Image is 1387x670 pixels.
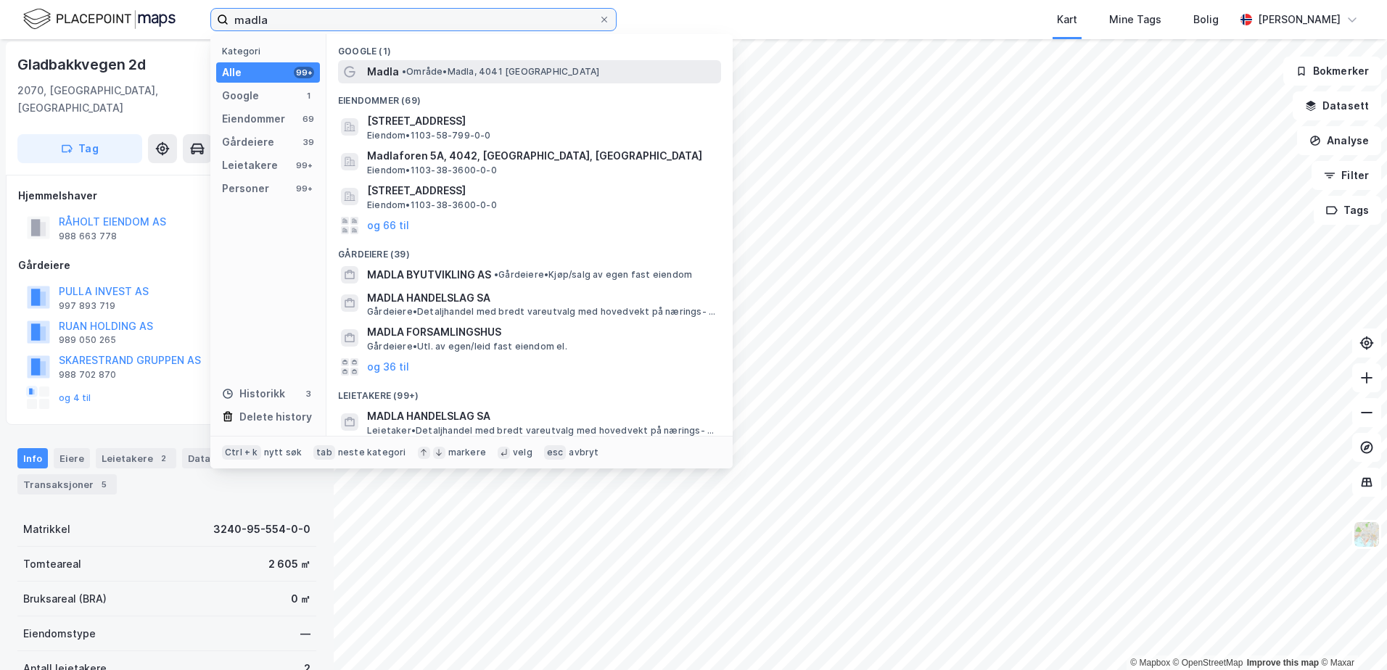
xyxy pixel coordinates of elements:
div: Bolig [1193,11,1219,28]
span: MADLA FORSAMLINGSHUS [367,323,715,341]
div: 1 [302,90,314,102]
div: [PERSON_NAME] [1258,11,1341,28]
div: 39 [302,136,314,148]
div: Kategori [222,46,320,57]
div: Leietakere [96,448,176,468]
iframe: Chat Widget [1314,600,1387,670]
div: Tomteareal [23,555,81,573]
div: 5 [96,477,111,492]
div: Eiendommer [222,110,285,128]
div: Datasett [182,448,236,468]
div: Historikk [222,385,285,402]
span: Gårdeiere • Kjøp/salg av egen fast eiendom [494,269,692,281]
button: Analyse [1297,126,1381,155]
div: 989 050 265 [59,334,116,346]
div: Eiendommer (69) [326,83,733,109]
div: Matrikkel [23,521,70,538]
span: [STREET_ADDRESS] [367,182,715,199]
span: Leietaker • Detaljhandel med bredt vareutvalg med hovedvekt på nærings- og nytelsesmidler [367,425,718,437]
div: Eiere [54,448,90,468]
div: 0 ㎡ [291,590,310,608]
span: Område • Madla, 4041 [GEOGRAPHIC_DATA] [402,66,599,78]
div: 99+ [294,183,314,194]
span: MADLA HANDELSLAG SA [367,289,715,307]
div: nytt søk [264,447,302,458]
div: 988 663 778 [59,231,117,242]
div: markere [448,447,486,458]
div: 3 [302,388,314,400]
div: Ctrl + k [222,445,261,460]
div: Google [222,87,259,104]
div: Gårdeiere [222,133,274,151]
div: 3240-95-554-0-0 [213,521,310,538]
div: 997 893 719 [59,300,115,312]
div: 69 [302,113,314,125]
span: MADLA BYUTVIKLING AS [367,266,491,284]
span: Eiendom • 1103-58-799-0-0 [367,130,491,141]
button: Tag [17,134,142,163]
button: Bokmerker [1283,57,1381,86]
span: [STREET_ADDRESS] [367,112,715,130]
div: Leietakere (99+) [326,379,733,405]
div: Mine Tags [1109,11,1161,28]
div: 988 702 870 [59,369,116,381]
div: neste kategori [338,447,406,458]
div: Info [17,448,48,468]
div: 99+ [294,67,314,78]
span: Gårdeiere • Detaljhandel med bredt vareutvalg med hovedvekt på nærings- og nytelsesmidler [367,306,718,318]
div: Gårdeiere (39) [326,237,733,263]
div: Kart [1057,11,1077,28]
div: Kontrollprogram for chat [1314,600,1387,670]
span: Eiendom • 1103-38-3600-0-0 [367,165,497,176]
div: Transaksjoner [17,474,117,495]
button: og 66 til [367,217,409,234]
a: Mapbox [1130,658,1170,668]
span: • [402,66,406,77]
div: Leietakere [222,157,278,174]
div: tab [313,445,335,460]
div: velg [513,447,532,458]
a: Improve this map [1247,658,1319,668]
div: Eiendomstype [23,625,96,642]
img: logo.f888ab2527a4732fd821a326f86c7f29.svg [23,7,176,32]
div: esc [544,445,567,460]
a: OpenStreetMap [1173,658,1243,668]
div: 99+ [294,160,314,171]
input: Søk på adresse, matrikkel, gårdeiere, leietakere eller personer [229,9,598,30]
div: avbryt [569,447,598,458]
div: Google (1) [326,34,733,60]
button: Tags [1314,196,1381,225]
span: Eiendom • 1103-38-3600-0-0 [367,199,497,211]
span: • [494,269,498,280]
div: 2070, [GEOGRAPHIC_DATA], [GEOGRAPHIC_DATA] [17,82,242,117]
span: Madlaforen 5A, 4042, [GEOGRAPHIC_DATA], [GEOGRAPHIC_DATA] [367,147,715,165]
button: og 36 til [367,358,409,376]
div: 2 605 ㎡ [268,555,310,573]
button: Filter [1312,161,1381,190]
span: Madla [367,63,399,80]
div: Alle [222,64,242,81]
div: — [300,625,310,642]
div: Delete history [239,408,312,426]
div: 2 [156,451,170,466]
div: Hjemmelshaver [18,187,316,204]
span: Gårdeiere • Utl. av egen/leid fast eiendom el. [367,341,567,352]
div: Gårdeiere [18,257,316,274]
div: Personer [222,180,269,197]
span: MADLA HANDELSLAG SA [367,408,715,425]
div: Bruksareal (BRA) [23,590,107,608]
img: Z [1353,521,1380,548]
button: Datasett [1293,91,1381,120]
div: Gladbakkvegen 2d [17,53,149,76]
